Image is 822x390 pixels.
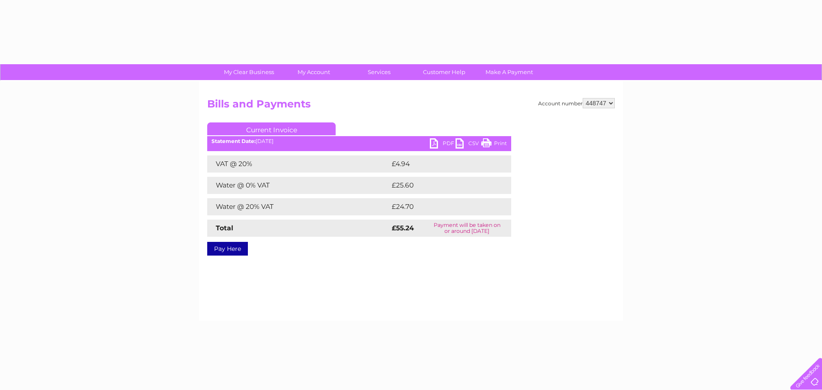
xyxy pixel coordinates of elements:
strong: £55.24 [392,224,414,232]
a: Print [481,138,507,151]
a: Customer Help [409,64,479,80]
td: VAT @ 20% [207,155,390,173]
a: Services [344,64,414,80]
div: [DATE] [207,138,511,144]
a: PDF [430,138,456,151]
a: Current Invoice [207,122,336,135]
b: Statement Date: [211,138,256,144]
strong: Total [216,224,233,232]
h2: Bills and Payments [207,98,615,114]
a: CSV [456,138,481,151]
a: My Account [279,64,349,80]
td: Water @ 0% VAT [207,177,390,194]
td: £24.70 [390,198,494,215]
td: £4.94 [390,155,491,173]
div: Account number [538,98,615,108]
td: Water @ 20% VAT [207,198,390,215]
td: Payment will be taken on or around [DATE] [423,220,511,237]
td: £25.60 [390,177,494,194]
a: Pay Here [207,242,248,256]
a: My Clear Business [214,64,284,80]
a: Make A Payment [474,64,545,80]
